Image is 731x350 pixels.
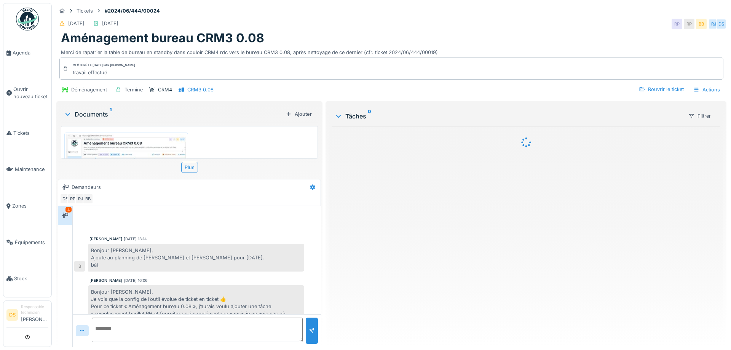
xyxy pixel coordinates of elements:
a: Maintenance [3,151,51,188]
span: Agenda [13,49,48,56]
span: Ouvrir nouveau ticket [13,86,48,100]
div: Ajouter [283,109,315,119]
div: RP [672,19,682,29]
a: Ouvrir nouveau ticket [3,71,51,115]
div: BB [83,193,93,204]
a: Agenda [3,35,51,71]
span: Équipements [15,239,48,246]
img: vr09meyh9h1srrtt9ryydbzwk5ru [66,134,186,217]
a: Équipements [3,224,51,261]
div: CRM4 [158,86,172,93]
a: Tickets [3,115,51,152]
div: Tickets [77,7,93,14]
div: 4 [65,207,72,213]
a: Stock [3,261,51,297]
a: DS Responsable technicien[PERSON_NAME] [6,304,48,328]
div: Merci de rapatrier la table de bureau en standby dans couloir CRM4 rdc vers le bureau CRM3 0.08, ... [61,46,722,56]
sup: 1 [110,110,112,119]
span: Tickets [13,129,48,137]
div: Clôturé le [DATE] par [PERSON_NAME] [73,63,135,68]
div: [PERSON_NAME] [89,278,122,283]
div: [DATE] 13:14 [124,236,147,242]
div: DS [716,19,726,29]
div: Déménagement [71,86,107,93]
div: travail effectué [73,69,135,76]
div: [DATE] [68,20,85,27]
div: B [74,261,85,272]
span: Maintenance [15,166,48,173]
div: [DATE] [102,20,118,27]
div: BB [696,19,707,29]
div: RP [67,193,78,204]
div: Tâches [335,112,682,121]
li: DS [6,309,18,321]
div: Bonjour [PERSON_NAME], Ajouté au planning de [PERSON_NAME] et [PERSON_NAME] pour [DATE]. bàt [88,244,304,272]
span: Zones [12,202,48,209]
div: Documents [64,110,283,119]
div: [PERSON_NAME] [89,236,122,242]
div: Demandeurs [72,184,101,191]
div: Actions [690,84,723,95]
sup: 0 [368,112,371,121]
div: RJ [75,193,86,204]
span: Stock [14,275,48,282]
div: Terminé [124,86,143,93]
div: Responsable technicien [21,304,48,316]
li: [PERSON_NAME] [21,304,48,326]
strong: #2024/06/444/00024 [102,7,163,14]
div: RJ [708,19,719,29]
div: DS [60,193,70,204]
div: Filtrer [685,110,714,121]
img: Badge_color-CXgf-gQk.svg [16,8,39,30]
div: [DATE] 16:06 [124,278,147,283]
h1: Aménagement bureau CRM3 0.08 [61,31,264,45]
div: Plus [181,162,198,173]
div: CRM3 0.08 [187,86,214,93]
div: RP [684,19,694,29]
a: Zones [3,188,51,224]
div: Rouvrir le ticket [636,84,687,94]
div: Bonjour [PERSON_NAME], Je vois que la config de l’outil évolue de ticket en ticket 👍 Pour ce tick... [88,285,304,342]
